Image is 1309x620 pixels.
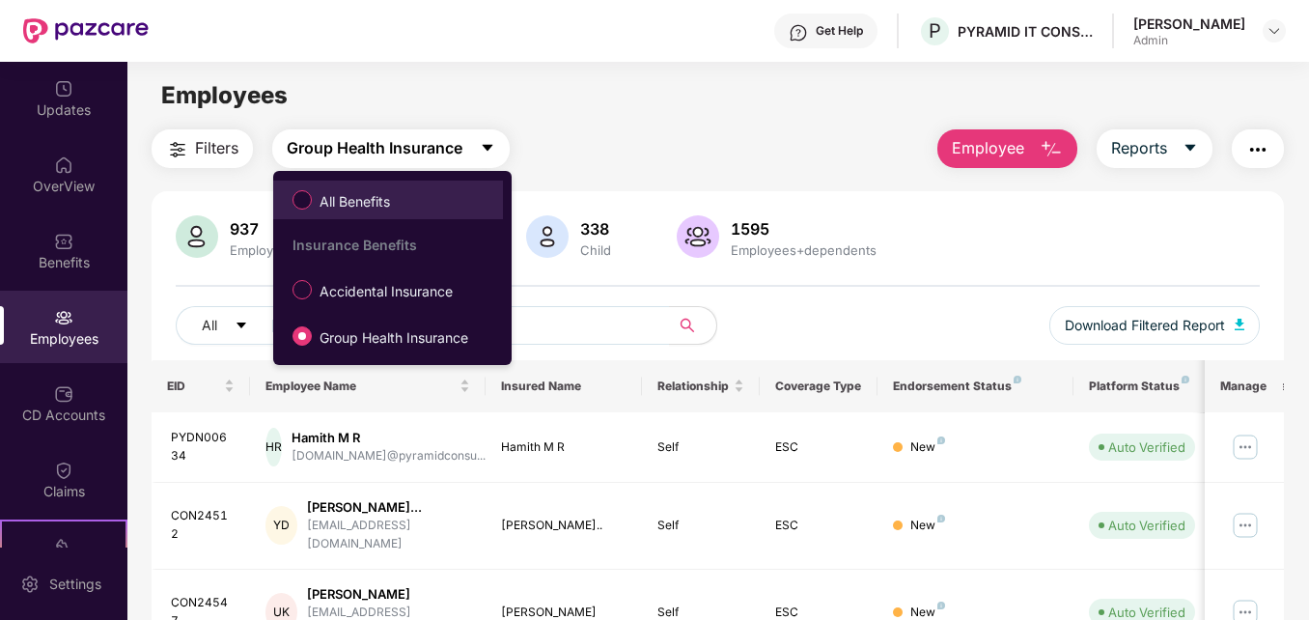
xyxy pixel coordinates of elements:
[775,438,862,457] div: ESC
[669,306,717,345] button: search
[235,319,248,334] span: caret-down
[657,379,730,394] span: Relationship
[54,384,73,404] img: svg+xml;base64,PHN2ZyBpZD0iQ0RfQWNjb3VudHMiIGRhdGEtbmFtZT0iQ0QgQWNjb3VudHMiIHhtbG5zPSJodHRwOi8vd3...
[1183,140,1198,157] span: caret-down
[1108,516,1185,535] div: Auto Verified
[1049,306,1260,345] button: Download Filtered Report
[1065,315,1225,336] span: Download Filtered Report
[54,461,73,480] img: svg+xml;base64,PHN2ZyBpZD0iQ2xhaW0iIHhtbG5zPSJodHRwOi8vd3d3LnczLm9yZy8yMDAwL3N2ZyIgd2lkdGg9IjIwIi...
[1230,432,1261,463] img: manageButton
[486,360,643,412] th: Insured Name
[1230,510,1261,541] img: manageButton
[23,18,149,43] img: New Pazcare Logo
[292,429,486,447] div: Hamith M R
[307,517,470,553] div: [EMAIL_ADDRESS][DOMAIN_NAME]
[54,537,73,556] img: svg+xml;base64,PHN2ZyB4bWxucz0iaHR0cDovL3d3dy53My5vcmcvMjAwMC9zdmciIHdpZHRoPSIyMSIgaGVpZ2h0PSIyMC...
[727,219,880,239] div: 1595
[195,136,238,160] span: Filters
[202,315,217,336] span: All
[760,360,877,412] th: Coverage Type
[1235,319,1244,330] img: svg+xml;base64,PHN2ZyB4bWxucz0iaHR0cDovL3d3dy53My5vcmcvMjAwMC9zdmciIHhtbG5zOnhsaW5rPSJodHRwOi8vd3...
[1205,360,1283,412] th: Manage
[576,242,615,258] div: Child
[937,602,945,609] img: svg+xml;base64,PHN2ZyB4bWxucz0iaHR0cDovL3d3dy53My5vcmcvMjAwMC9zdmciIHdpZHRoPSI4IiBoZWlnaHQ9IjgiIH...
[937,515,945,522] img: svg+xml;base64,PHN2ZyB4bWxucz0iaHR0cDovL3d3dy53My5vcmcvMjAwMC9zdmciIHdpZHRoPSI4IiBoZWlnaHQ9IjgiIH...
[952,136,1024,160] span: Employee
[677,215,719,258] img: svg+xml;base64,PHN2ZyB4bWxucz0iaHR0cDovL3d3dy53My5vcmcvMjAwMC9zdmciIHhtbG5zOnhsaW5rPSJodHRwOi8vd3...
[226,242,299,258] div: Employees
[910,438,945,457] div: New
[176,306,293,345] button: Allcaret-down
[292,237,503,253] div: Insurance Benefits
[54,232,73,251] img: svg+xml;base64,PHN2ZyBpZD0iQmVuZWZpdHMiIHhtbG5zPSJodHRwOi8vd3d3LnczLm9yZy8yMDAwL3N2ZyIgd2lkdGg9Ij...
[1111,136,1167,160] span: Reports
[929,19,941,42] span: P
[1014,376,1021,383] img: svg+xml;base64,PHN2ZyB4bWxucz0iaHR0cDovL3d3dy53My5vcmcvMjAwMC9zdmciIHdpZHRoPSI4IiBoZWlnaHQ9IjgiIH...
[576,219,615,239] div: 338
[265,506,297,545] div: YD
[958,22,1093,41] div: PYRAMID IT CONSULTING PRIVATE LIMITED
[775,517,862,535] div: ESC
[910,517,945,535] div: New
[789,23,808,42] img: svg+xml;base64,PHN2ZyBpZD0iSGVscC0zMngzMiIgeG1sbnM9Imh0dHA6Ly93d3cudzMub3JnLzIwMDAvc3ZnIiB3aWR0aD...
[642,360,760,412] th: Relationship
[480,140,495,157] span: caret-down
[312,327,476,349] span: Group Health Insurance
[657,438,744,457] div: Self
[1133,33,1245,48] div: Admin
[272,129,510,168] button: Group Health Insurancecaret-down
[43,575,107,594] div: Settings
[167,379,220,394] span: EID
[1097,129,1212,168] button: Reportscaret-down
[54,155,73,175] img: svg+xml;base64,PHN2ZyBpZD0iSG9tZSIgeG1sbnM9Imh0dHA6Ly93d3cudzMub3JnLzIwMDAvc3ZnIiB3aWR0aD0iMjAiIG...
[226,219,299,239] div: 937
[816,23,863,39] div: Get Help
[152,129,253,168] button: Filters
[312,281,460,302] span: Accidental Insurance
[937,437,945,444] img: svg+xml;base64,PHN2ZyB4bWxucz0iaHR0cDovL3d3dy53My5vcmcvMjAwMC9zdmciIHdpZHRoPSI4IiBoZWlnaHQ9IjgiIH...
[1089,379,1195,394] div: Platform Status
[727,242,880,258] div: Employees+dependents
[1182,376,1189,383] img: svg+xml;base64,PHN2ZyB4bWxucz0iaHR0cDovL3d3dy53My5vcmcvMjAwMC9zdmciIHdpZHRoPSI4IiBoZWlnaHQ9IjgiIH...
[171,507,235,544] div: CON24512
[1267,23,1282,39] img: svg+xml;base64,PHN2ZyBpZD0iRHJvcGRvd24tMzJ4MzIiIHhtbG5zPSJodHRwOi8vd3d3LnczLm9yZy8yMDAwL3N2ZyIgd2...
[20,575,40,594] img: svg+xml;base64,PHN2ZyBpZD0iU2V0dGluZy0yMHgyMCIgeG1sbnM9Imh0dHA6Ly93d3cudzMub3JnLzIwMDAvc3ZnIiB3aW...
[937,129,1077,168] button: Employee
[893,379,1058,394] div: Endorsement Status
[501,517,627,535] div: [PERSON_NAME]..
[669,318,707,333] span: search
[307,498,470,517] div: [PERSON_NAME]...
[265,428,282,466] div: HR
[526,215,569,258] img: svg+xml;base64,PHN2ZyB4bWxucz0iaHR0cDovL3d3dy53My5vcmcvMjAwMC9zdmciIHhtbG5zOnhsaW5rPSJodHRwOi8vd3...
[1108,437,1185,457] div: Auto Verified
[657,517,744,535] div: Self
[265,379,456,394] span: Employee Name
[152,360,250,412] th: EID
[1040,138,1063,161] img: svg+xml;base64,PHN2ZyB4bWxucz0iaHR0cDovL3d3dy53My5vcmcvMjAwMC9zdmciIHhtbG5zOnhsaW5rPSJodHRwOi8vd3...
[166,138,189,161] img: svg+xml;base64,PHN2ZyB4bWxucz0iaHR0cDovL3d3dy53My5vcmcvMjAwMC9zdmciIHdpZHRoPSIyNCIgaGVpZ2h0PSIyNC...
[1246,138,1269,161] img: svg+xml;base64,PHN2ZyB4bWxucz0iaHR0cDovL3d3dy53My5vcmcvMjAwMC9zdmciIHdpZHRoPSIyNCIgaGVpZ2h0PSIyNC...
[250,360,486,412] th: Employee Name
[176,215,218,258] img: svg+xml;base64,PHN2ZyB4bWxucz0iaHR0cDovL3d3dy53My5vcmcvMjAwMC9zdmciIHhtbG5zOnhsaW5rPSJodHRwOi8vd3...
[171,429,235,465] div: PYDN00634
[292,447,486,465] div: [DOMAIN_NAME]@pyramidconsu...
[312,191,398,212] span: All Benefits
[287,136,462,160] span: Group Health Insurance
[307,585,470,604] div: [PERSON_NAME]
[501,438,627,457] div: Hamith M R
[54,79,73,99] img: svg+xml;base64,PHN2ZyBpZD0iVXBkYXRlZCIgeG1sbnM9Imh0dHA6Ly93d3cudzMub3JnLzIwMDAvc3ZnIiB3aWR0aD0iMj...
[54,308,73,327] img: svg+xml;base64,PHN2ZyBpZD0iRW1wbG95ZWVzIiB4bWxucz0iaHR0cDovL3d3dy53My5vcmcvMjAwMC9zdmciIHdpZHRoPS...
[161,81,288,109] span: Employees
[1133,14,1245,33] div: [PERSON_NAME]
